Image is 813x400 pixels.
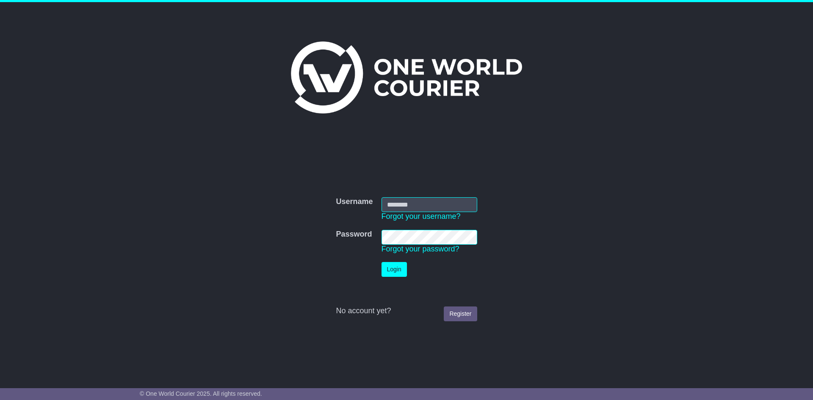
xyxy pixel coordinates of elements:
img: One World [291,41,522,113]
a: Register [444,306,477,321]
a: Forgot your password? [382,245,459,253]
label: Password [336,230,372,239]
a: Forgot your username? [382,212,461,221]
div: No account yet? [336,306,477,316]
span: © One World Courier 2025. All rights reserved. [140,390,262,397]
button: Login [382,262,407,277]
label: Username [336,197,373,207]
